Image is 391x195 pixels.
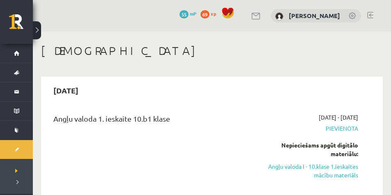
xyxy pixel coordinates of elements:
[265,162,358,179] a: Angļu valoda I - 10.klase 1.ieskaites mācību materiāls
[179,10,189,18] span: 55
[179,10,196,17] a: 55 mP
[45,81,87,100] h2: [DATE]
[53,113,253,128] div: Angļu valoda 1. ieskaite 10.b1 klase
[200,10,209,18] span: 69
[275,12,283,20] img: Jana Baranova
[289,11,340,20] a: [PERSON_NAME]
[200,10,220,17] a: 69 xp
[319,113,358,122] span: [DATE] - [DATE]
[265,124,358,133] span: Pievienota
[9,14,33,35] a: Rīgas 1. Tālmācības vidusskola
[190,10,196,17] span: mP
[265,141,358,158] div: Nepieciešams apgūt digitālo materiālu:
[41,44,383,58] h1: [DEMOGRAPHIC_DATA]
[211,10,216,17] span: xp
